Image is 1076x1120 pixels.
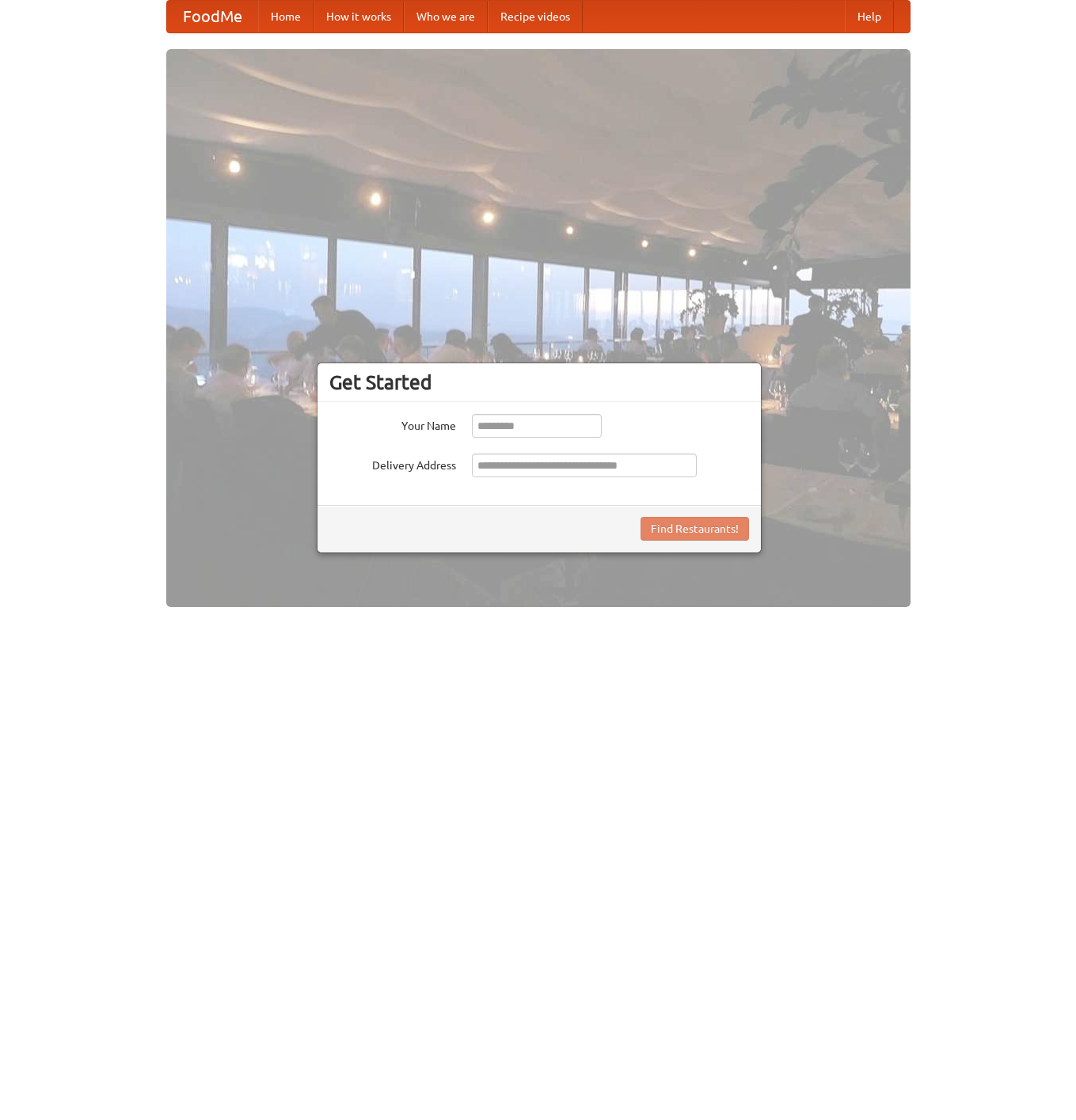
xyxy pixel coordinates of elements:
[641,517,749,541] button: Find Restaurants!
[329,370,749,394] h3: Get Started
[314,1,404,32] a: How it works
[488,1,583,32] a: Recipe videos
[167,1,258,32] a: FoodMe
[845,1,894,32] a: Help
[329,414,456,434] label: Your Name
[404,1,488,32] a: Who we are
[258,1,314,32] a: Home
[329,454,456,473] label: Delivery Address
